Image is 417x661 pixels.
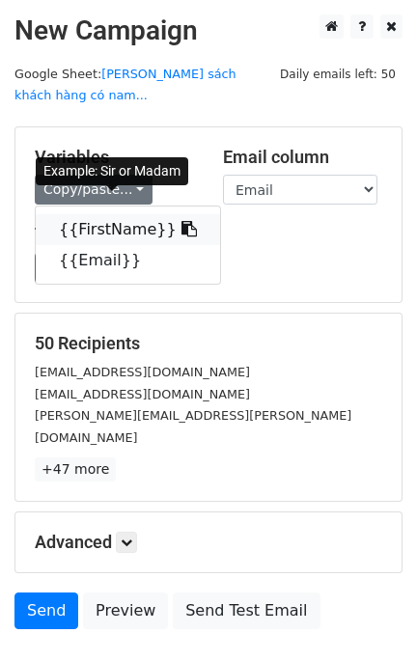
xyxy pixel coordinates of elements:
small: [PERSON_NAME][EMAIL_ADDRESS][PERSON_NAME][DOMAIN_NAME] [35,408,351,445]
iframe: Chat Widget [320,568,417,661]
h5: 50 Recipients [35,333,382,354]
h5: Advanced [35,532,382,553]
h5: Variables [35,147,194,168]
a: Send Test Email [173,592,320,629]
a: Preview [83,592,168,629]
a: Send [14,592,78,629]
a: +47 more [35,457,116,482]
a: Copy/paste... [35,175,153,205]
a: Daily emails left: 50 [273,67,403,81]
small: Google Sheet: [14,67,236,103]
span: Daily emails left: 50 [273,64,403,85]
small: [EMAIL_ADDRESS][DOMAIN_NAME] [35,387,250,401]
h2: New Campaign [14,14,403,47]
a: [PERSON_NAME] sách khách hàng có nam... [14,67,236,103]
a: {{FirstName}} [36,214,220,245]
small: [EMAIL_ADDRESS][DOMAIN_NAME] [35,365,250,379]
a: {{Email}} [36,245,220,276]
h5: Email column [223,147,382,168]
div: Example: Sir or Madam [36,157,188,185]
